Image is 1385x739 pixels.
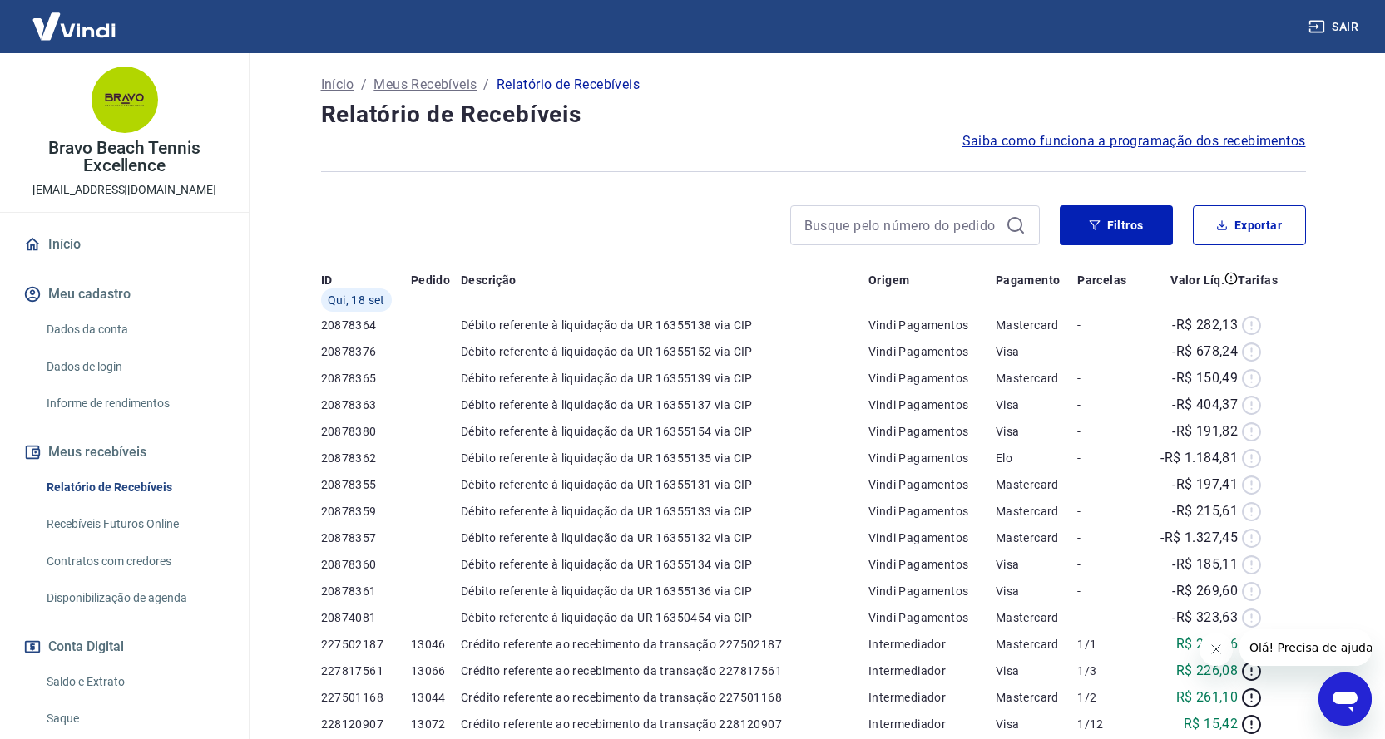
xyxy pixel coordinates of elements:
[461,530,868,546] p: Débito referente à liquidação da UR 16355132 via CIP
[20,276,229,313] button: Meu cadastro
[1172,475,1238,495] p: -R$ 197,41
[461,503,868,520] p: Débito referente à liquidação da UR 16355133 via CIP
[996,530,1078,546] p: Mastercard
[996,423,1078,440] p: Visa
[321,556,411,573] p: 20878360
[461,476,868,493] p: Débito referente à liquidação da UR 16355131 via CIP
[868,272,909,288] p: Origem
[1184,714,1238,734] p: R$ 15,42
[868,530,996,546] p: Vindi Pagamentos
[962,131,1306,151] span: Saiba como funciona a programação dos recebimentos
[461,583,868,599] p: Débito referente à liquidação da UR 16355136 via CIP
[868,317,996,333] p: Vindi Pagamentos
[411,272,450,288] p: Pedido
[1160,448,1238,468] p: -R$ 1.184,81
[868,503,996,520] p: Vindi Pagamentos
[1318,672,1372,726] iframe: Botão para abrir a janela de mensagens
[461,636,868,653] p: Crédito referente ao recebimento da transação 227502187
[461,317,868,333] p: Débito referente à liquidação da UR 16355138 via CIP
[373,75,477,95] a: Meus Recebíveis
[996,503,1078,520] p: Mastercard
[321,343,411,360] p: 20878376
[461,716,868,732] p: Crédito referente ao recebimento da transação 228120907
[1077,636,1140,653] p: 1/1
[996,689,1078,706] p: Mastercard
[328,292,385,308] span: Qui, 18 set
[1172,501,1238,521] p: -R$ 215,61
[1077,503,1140,520] p: -
[868,583,996,599] p: Vindi Pagamentos
[996,272,1061,288] p: Pagamento
[996,370,1078,387] p: Mastercard
[1077,663,1140,679] p: 1/3
[868,663,996,679] p: Intermediador
[868,343,996,360] p: Vindi Pagamentos
[1077,397,1140,413] p: -
[868,556,996,573] p: Vindi Pagamentos
[497,75,640,95] p: Relatório de Recebíveis
[321,689,411,706] p: 227501168
[321,450,411,466] p: 20878362
[1305,12,1365,42] button: Sair
[461,272,517,288] p: Descrição
[996,450,1078,466] p: Elo
[13,140,235,175] p: Bravo Beach Tennis Excellence
[1200,633,1233,666] iframe: Fechar mensagem
[1077,476,1140,493] p: -
[1077,689,1140,706] p: 1/2
[321,75,354,95] a: Início
[461,450,868,466] p: Débito referente à liquidação da UR 16355135 via CIP
[321,503,411,520] p: 20878359
[40,350,229,384] a: Dados de login
[20,628,229,665] button: Conta Digital
[1077,370,1140,387] p: -
[40,387,229,421] a: Informe de rendimentos
[40,507,229,541] a: Recebíveis Futuros Online
[1060,205,1173,245] button: Filtros
[996,317,1078,333] p: Mastercard
[996,663,1078,679] p: Visa
[1172,421,1238,441] p: -R$ 191,82
[1238,272,1278,288] p: Tarifas
[996,476,1078,493] p: Mastercard
[1239,629,1372,666] iframe: Mensagem da empresa
[868,397,996,413] p: Vindi Pagamentos
[868,450,996,466] p: Vindi Pagamentos
[321,98,1306,131] h4: Relatório de Recebíveis
[996,397,1078,413] p: Visa
[321,636,411,653] p: 227502187
[868,636,996,653] p: Intermediador
[1172,368,1238,388] p: -R$ 150,49
[1077,317,1140,333] p: -
[461,397,868,413] p: Débito referente à liquidação da UR 16355137 via CIP
[321,370,411,387] p: 20878365
[1172,608,1238,628] p: -R$ 323,63
[1077,272,1126,288] p: Parcelas
[1176,661,1239,681] p: R$ 226,08
[483,75,489,95] p: /
[1172,554,1238,574] p: -R$ 185,11
[361,75,367,95] p: /
[20,226,229,263] a: Início
[40,581,229,615] a: Disponibilização de agenda
[1176,687,1239,707] p: R$ 261,10
[461,370,868,387] p: Débito referente à liquidação da UR 16355139 via CIP
[411,636,461,653] p: 13046
[461,609,868,626] p: Débito referente à liquidação da UR 16350454 via CIP
[461,663,868,679] p: Crédito referente ao recebimento da transação 227817561
[1176,634,1239,654] p: R$ 289,96
[1077,530,1140,546] p: -
[996,609,1078,626] p: Mastercard
[1077,343,1140,360] p: -
[40,702,229,736] a: Saque
[92,67,158,133] img: 9b712bdf-b3bb-44e1-aa76-4bd371055ede.jpeg
[321,317,411,333] p: 20878364
[40,313,229,347] a: Dados da conta
[996,716,1078,732] p: Visa
[996,636,1078,653] p: Mastercard
[1172,581,1238,601] p: -R$ 269,60
[1077,716,1140,732] p: 1/12
[321,716,411,732] p: 228120907
[411,663,461,679] p: 13066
